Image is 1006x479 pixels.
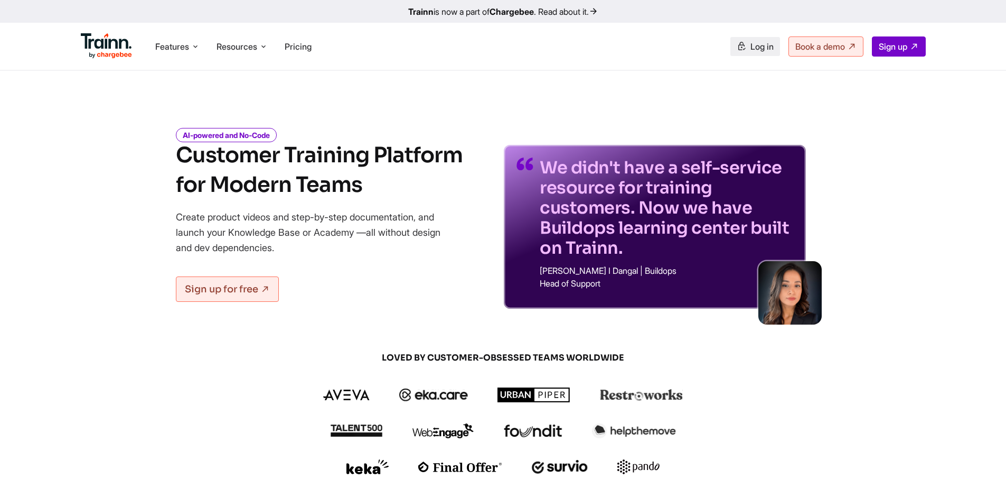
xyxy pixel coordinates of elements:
img: quotes-purple.41a7099.svg [516,158,533,170]
img: talent500 logo [330,424,383,437]
img: webengage logo [412,423,474,438]
span: Sign up [879,41,907,52]
img: pando logo [617,459,660,474]
img: foundit logo [503,425,562,437]
a: Pricing [285,41,312,52]
img: sabina-buildops.d2e8138.png [758,261,822,325]
img: survio logo [532,460,588,474]
img: aveva logo [323,390,370,400]
p: Create product videos and step-by-step documentation, and launch your Knowledge Base or Academy —... [176,209,456,255]
img: keka logo [346,459,389,474]
span: Resources [217,41,257,52]
span: Log in [750,41,774,52]
img: restroworks logo [600,389,683,401]
img: helpthemove logo [592,423,676,438]
h1: Customer Training Platform for Modern Teams [176,141,463,200]
p: [PERSON_NAME] I Dangal | Buildops [540,266,793,275]
i: AI-powered and No-Code [176,128,277,142]
img: urbanpiper logo [497,388,570,402]
iframe: Chat Widget [953,428,1006,479]
p: We didn't have a self-service resource for training customers. Now we have Buildops learning cent... [540,158,793,258]
a: Sign up for free [176,277,279,302]
b: Chargebee [490,6,534,17]
img: ekacare logo [399,389,468,401]
p: Head of Support [540,279,793,288]
span: Features [155,41,189,52]
a: Log in [730,37,780,56]
img: finaloffer logo [418,462,502,472]
span: LOVED BY CUSTOMER-OBSESSED TEAMS WORLDWIDE [250,352,757,364]
img: Trainn Logo [81,33,133,59]
a: Book a demo [788,36,863,57]
span: Book a demo [795,41,845,52]
a: Sign up [872,36,926,57]
b: Trainn [408,6,434,17]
